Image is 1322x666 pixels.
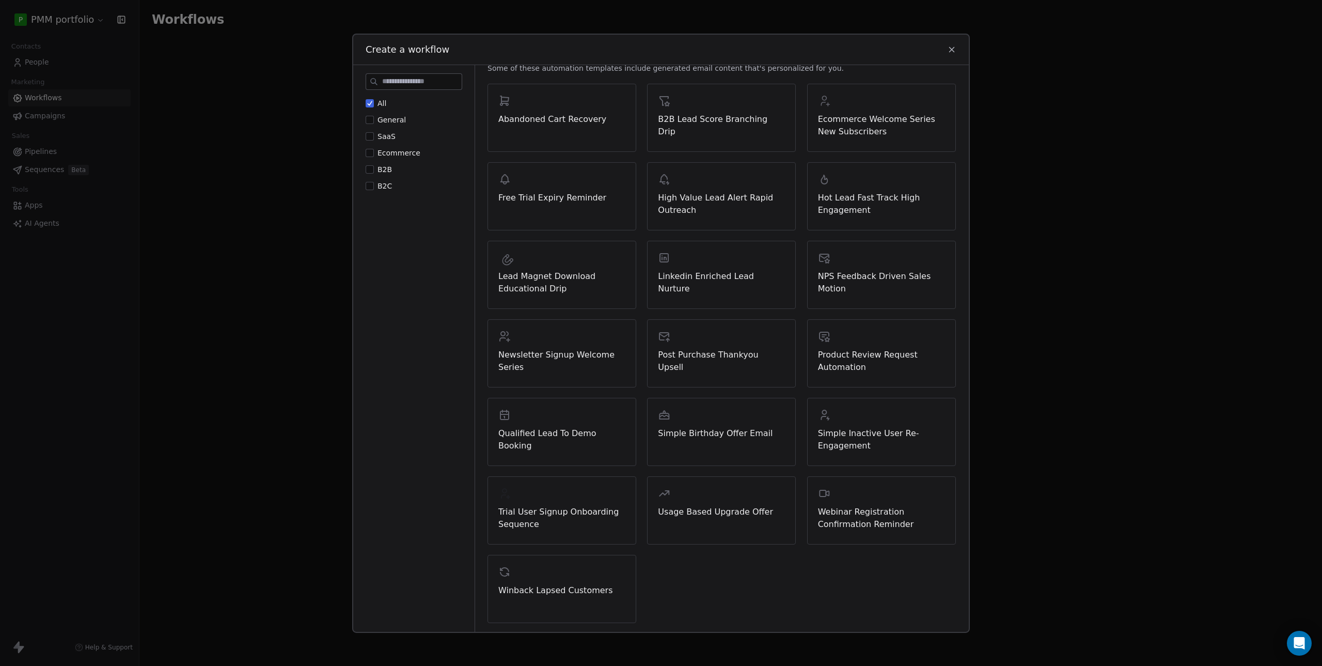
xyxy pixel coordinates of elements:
[498,348,625,373] span: Newsletter Signup Welcome Series
[658,348,785,373] span: Post Purchase Thankyou Upsell
[818,113,945,137] span: Ecommerce Welcome Series New Subscribers
[377,181,392,190] span: B2C
[377,148,420,157] span: Ecommerce
[487,63,844,73] span: Some of these automation templates include generated email content that's personalized for you.
[658,505,785,518] span: Usage Based Upgrade Offer
[818,427,945,452] span: Simple Inactive User Re-Engagement
[377,115,406,123] span: General
[818,505,945,530] span: Webinar Registration Confirmation Reminder
[818,270,945,295] span: NPS Feedback Driven Sales Motion
[498,505,625,530] span: Trial User Signup Onboarding Sequence
[658,427,785,439] span: Simple Birthday Offer Email
[366,164,374,174] button: B2B
[366,131,374,141] button: SaaS
[818,348,945,373] span: Product Review Request Automation
[377,165,392,173] span: B2B
[498,191,625,204] span: Free Trial Expiry Reminder
[658,191,785,216] span: High Value Lead Alert Rapid Outreach
[366,147,374,158] button: Ecommerce
[1287,631,1312,656] div: Open Intercom Messenger
[498,427,625,452] span: Qualified Lead To Demo Booking
[818,191,945,216] span: Hot Lead Fast Track High Engagement
[366,98,374,108] button: All
[498,270,625,295] span: Lead Magnet Download Educational Drip
[366,114,374,125] button: General
[658,113,785,137] span: B2B Lead Score Branching Drip
[366,180,374,191] button: B2C
[658,270,785,295] span: Linkedin Enriched Lead Nurture
[498,584,625,596] span: Winback Lapsed Customers
[498,113,625,125] span: Abandoned Cart Recovery
[366,42,449,56] span: Create a workflow
[377,99,386,107] span: All
[377,132,396,140] span: SaaS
